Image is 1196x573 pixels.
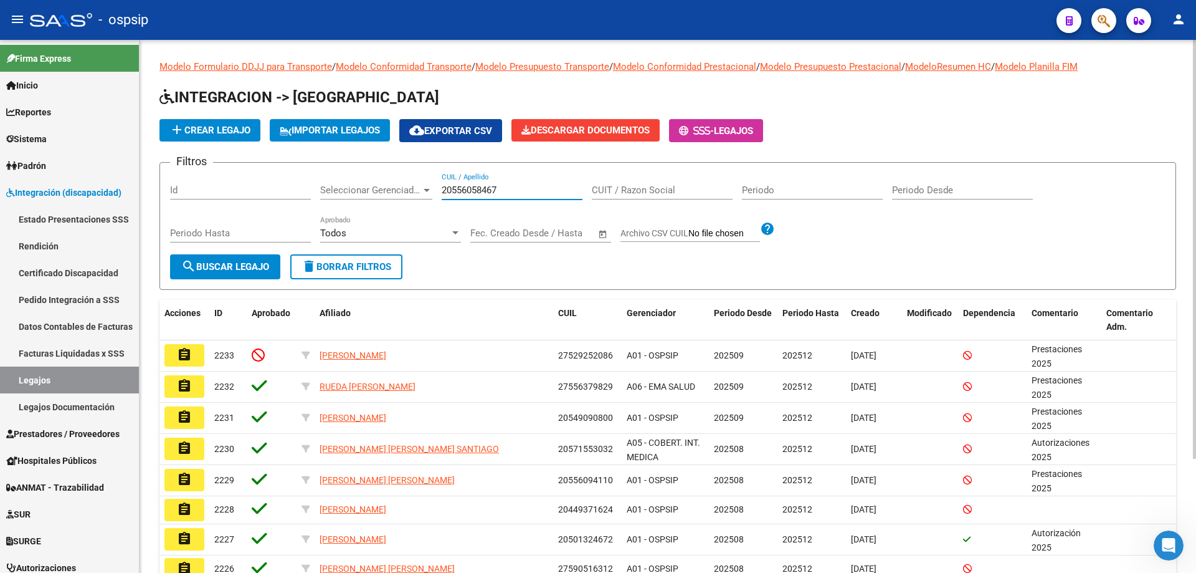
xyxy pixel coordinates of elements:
mat-icon: assignment [177,502,192,517]
span: CUIL [558,308,577,318]
span: Periodo Hasta [782,308,839,318]
span: 202512 [782,413,812,423]
span: Prestaciones 2025 [1032,344,1082,368]
mat-icon: assignment [177,531,192,546]
span: Acciones [164,308,201,318]
span: Gerenciador [627,308,676,318]
span: 202509 [714,382,744,392]
span: - ospsip [98,6,148,34]
span: A05 - COBERT. INT. MEDICA [627,438,700,462]
datatable-header-cell: Afiliado [315,300,553,341]
span: [DATE] [851,350,876,360]
span: 202512 [782,382,812,392]
span: Seleccionar Gerenciador [320,185,421,196]
span: 2231 [214,413,234,423]
iframe: Intercom live chat [1154,531,1184,561]
mat-icon: assignment [177,441,192,456]
span: A01 - OSPSIP [627,350,678,360]
span: Autorizaciones 2025 [1032,438,1089,462]
span: Periodo Desde [714,308,772,318]
span: A06 - EMA SALUD [627,382,695,392]
span: Sistema [6,132,47,146]
span: Descargar Documentos [521,125,650,136]
span: IMPORTAR LEGAJOS [280,125,380,136]
input: Fecha inicio [470,228,521,239]
datatable-header-cell: Comentario [1027,300,1101,341]
span: Crear Legajo [169,125,250,136]
span: Comentario Adm. [1106,308,1153,332]
span: A01 - OSPSIP [627,475,678,485]
span: Modificado [907,308,952,318]
span: ANMAT - Trazabilidad [6,481,104,494]
a: Modelo Presupuesto Prestacional [760,61,901,72]
a: Modelo Formulario DDJJ para Transporte [159,61,332,72]
span: [DATE] [851,475,876,485]
a: ModeloResumen HC [905,61,991,72]
span: A01 - OSPSIP [627,504,678,514]
a: Modelo Planilla FIM [995,61,1078,72]
input: Fecha fin [532,228,592,239]
span: Prestadores / Proveedores [6,427,120,441]
span: [DATE] [851,504,876,514]
span: 202508 [714,475,744,485]
span: 20449371624 [558,504,613,514]
button: Exportar CSV [399,119,502,142]
span: Prestaciones 2025 [1032,375,1082,400]
span: 2227 [214,534,234,544]
span: [PERSON_NAME] [320,413,386,423]
span: 20549090800 [558,413,613,423]
mat-icon: assignment [177,378,192,393]
span: [DATE] [851,413,876,423]
span: Aprobado [252,308,290,318]
span: Reportes [6,105,51,119]
a: Modelo Presupuesto Transporte [475,61,609,72]
span: 202512 [782,444,812,454]
span: Archivo CSV CUIL [620,228,688,238]
mat-icon: assignment [177,410,192,425]
datatable-header-cell: Periodo Desde [709,300,777,341]
datatable-header-cell: Acciones [159,300,209,341]
span: [DATE] [851,444,876,454]
span: 2233 [214,350,234,360]
datatable-header-cell: Aprobado [247,300,297,341]
span: - [679,125,714,137]
span: [PERSON_NAME] [PERSON_NAME] [320,475,455,485]
span: RUEDA [PERSON_NAME] [320,382,415,392]
datatable-header-cell: Modificado [902,300,958,341]
span: 202512 [782,534,812,544]
span: Prestaciones 2025 [1032,407,1082,431]
datatable-header-cell: Comentario Adm. [1101,300,1176,341]
span: Padrón [6,159,46,173]
datatable-header-cell: ID [209,300,247,341]
mat-icon: person [1171,12,1186,27]
span: Borrar Filtros [301,261,391,272]
span: Legajos [714,125,753,137]
span: Todos [320,228,346,239]
span: 202512 [782,350,812,360]
mat-icon: assignment [177,472,192,487]
span: [PERSON_NAME] [PERSON_NAME] SANTIAGO [320,444,499,454]
button: Buscar Legajo [170,254,280,279]
span: INTEGRACION -> [GEOGRAPHIC_DATA] [159,89,439,106]
span: [DATE] [851,534,876,544]
span: [PERSON_NAME] [320,534,386,544]
span: A01 - OSPSIP [627,413,678,423]
button: Open calendar [596,227,610,241]
span: Autorización 2025 [1032,528,1081,552]
span: Comentario [1032,308,1078,318]
datatable-header-cell: CUIL [553,300,622,341]
span: 202508 [714,504,744,514]
mat-icon: add [169,122,184,137]
a: Modelo Conformidad Transporte [336,61,472,72]
datatable-header-cell: Dependencia [958,300,1027,341]
mat-icon: menu [10,12,25,27]
span: SURGE [6,534,41,548]
button: -Legajos [669,119,763,142]
button: Borrar Filtros [290,254,402,279]
span: [PERSON_NAME] [320,504,386,514]
span: Prestaciones 2025 [1032,469,1082,493]
button: IMPORTAR LEGAJOS [270,119,390,142]
span: 2230 [214,444,234,454]
span: 202509 [714,350,744,360]
datatable-header-cell: Creado [846,300,902,341]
